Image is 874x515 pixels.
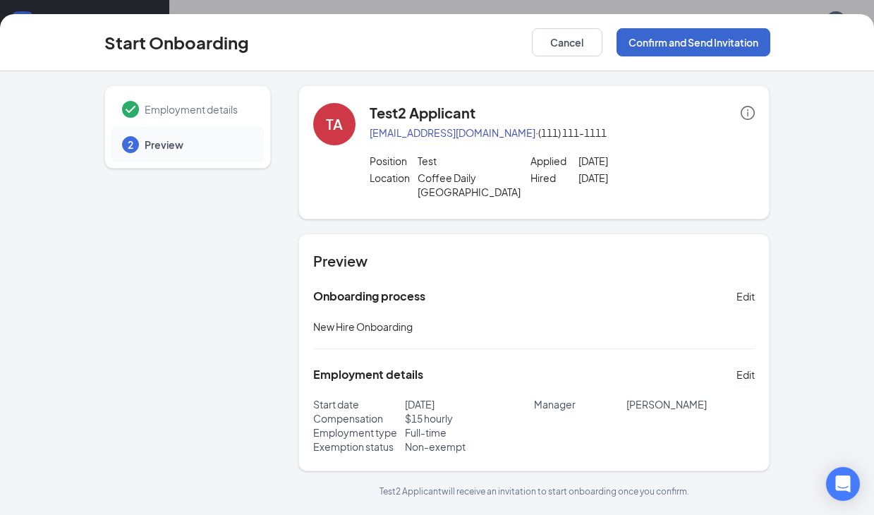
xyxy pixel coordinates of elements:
[578,171,675,185] p: [DATE]
[405,411,534,425] p: $ 15 hourly
[405,440,534,454] p: Non-exempt
[104,30,249,54] h3: Start Onboarding
[578,154,675,168] p: [DATE]
[145,102,250,116] span: Employment details
[370,126,755,140] p: · (111) 111-1111
[313,251,755,271] h4: Preview
[617,28,770,56] button: Confirm and Send Invitation
[122,101,139,118] svg: Checkmark
[736,368,755,382] span: Edit
[313,440,406,454] p: Exemption status
[736,363,755,386] button: Edit
[313,425,406,440] p: Employment type
[313,289,425,304] h5: Onboarding process
[534,397,626,411] p: Manager
[298,485,770,497] p: Test2 Applicant will receive an invitation to start onboarding once you confirm.
[418,154,514,168] p: Test
[313,320,413,333] span: New Hire Onboarding
[370,103,475,123] h4: Test2 Applicant
[326,114,343,134] div: TA
[530,171,578,185] p: Hired
[530,154,578,168] p: Applied
[370,154,418,168] p: Position
[532,28,602,56] button: Cancel
[736,285,755,308] button: Edit
[370,126,535,139] a: [EMAIL_ADDRESS][DOMAIN_NAME]
[145,138,250,152] span: Preview
[741,106,755,120] span: info-circle
[313,397,406,411] p: Start date
[626,397,755,411] p: [PERSON_NAME]
[313,367,423,382] h5: Employment details
[370,171,418,185] p: Location
[826,467,860,501] div: Open Intercom Messenger
[313,411,406,425] p: Compensation
[736,289,755,303] span: Edit
[128,138,133,152] span: 2
[418,171,514,199] p: Coffee Daily [GEOGRAPHIC_DATA]
[405,425,534,440] p: Full-time
[405,397,534,411] p: [DATE]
